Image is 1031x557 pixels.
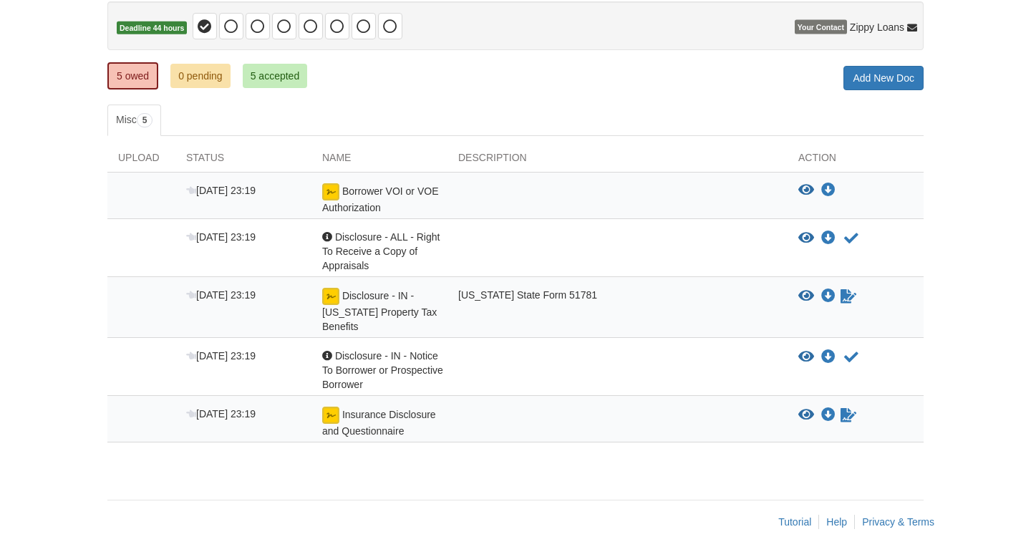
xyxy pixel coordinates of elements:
[795,20,847,34] span: Your Contact
[175,150,311,172] div: Status
[826,516,847,528] a: Help
[186,408,256,420] span: [DATE] 23:19
[843,230,860,247] button: Acknowledge receipt of document
[839,288,858,305] a: Sign Form
[839,407,858,424] a: Sign Form
[186,350,256,362] span: [DATE] 23:19
[788,150,924,172] div: Action
[798,350,814,364] button: View Disclosure - IN - Notice To Borrower or Prospective Borrower
[798,289,814,304] button: View Disclosure - IN - Indiana Property Tax Benefits
[186,289,256,301] span: [DATE] 23:19
[798,408,814,422] button: View Insurance Disclosure and Questionnaire
[107,105,161,136] a: Misc
[850,20,904,34] span: Zippy Loans
[862,516,934,528] a: Privacy & Terms
[843,66,924,90] a: Add New Doc
[821,291,836,302] a: Download Disclosure - IN - Indiana Property Tax Benefits
[322,409,436,437] span: Insurance Disclosure and Questionnaire
[843,349,860,366] button: Acknowledge receipt of document
[311,150,447,172] div: Name
[322,407,339,424] img: Ready for you to esign
[322,183,339,200] img: Preparing document
[186,185,256,196] span: [DATE] 23:19
[322,231,440,271] span: Disclosure - ALL - Right To Receive a Copy of Appraisals
[322,288,339,305] img: Ready for you to esign
[821,185,836,196] a: Download Borrower VOI or VOE Authorization
[107,150,175,172] div: Upload
[117,21,187,35] span: Deadline 44 hours
[821,352,836,363] a: Download Disclosure - IN - Notice To Borrower or Prospective Borrower
[821,410,836,421] a: Download Insurance Disclosure and Questionnaire
[322,350,443,390] span: Disclosure - IN - Notice To Borrower or Prospective Borrower
[778,516,811,528] a: Tutorial
[798,231,814,246] button: View Disclosure - ALL - Right To Receive a Copy of Appraisals
[322,290,437,332] span: Disclosure - IN - [US_STATE] Property Tax Benefits
[137,113,153,127] span: 5
[821,233,836,244] a: Download Disclosure - ALL - Right To Receive a Copy of Appraisals
[798,183,814,198] button: View Borrower VOI or VOE Authorization
[186,231,256,243] span: [DATE] 23:19
[170,64,231,88] a: 0 pending
[107,62,158,89] a: 5 owed
[447,150,788,172] div: Description
[447,288,788,334] div: [US_STATE] State Form 51781
[322,185,438,213] span: Borrower VOI or VOE Authorization
[243,64,308,88] a: 5 accepted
